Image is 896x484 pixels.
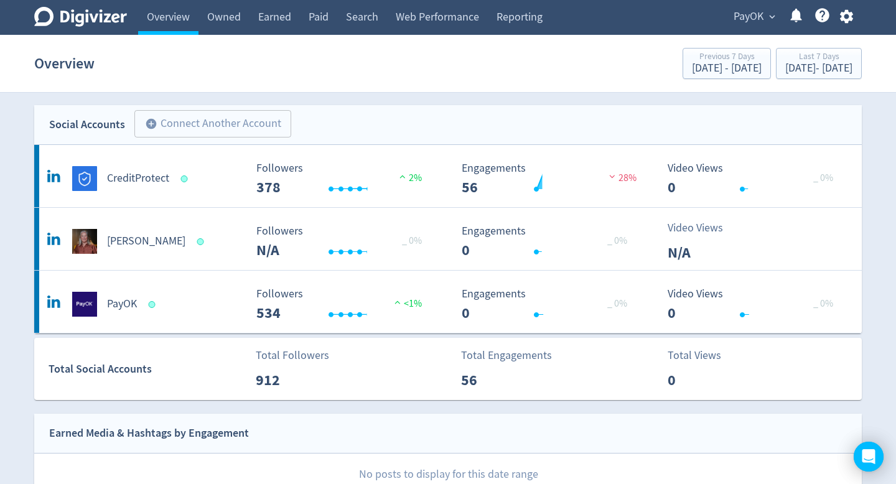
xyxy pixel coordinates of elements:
[785,63,852,74] div: [DATE] - [DATE]
[606,172,618,181] img: negative-performance.svg
[250,288,437,321] svg: Followers ---
[455,225,642,258] svg: Engagements 0
[396,172,422,184] span: 2%
[256,347,329,364] p: Total Followers
[34,208,862,270] a: Lindy Milne undefined[PERSON_NAME] Followers --- _ 0% Followers N/A Engagements 0 Engagements 0 _...
[606,172,637,184] span: 28%
[455,288,642,321] svg: Engagements 0
[49,424,249,442] div: Earned Media & Hashtags by Engagement
[692,52,762,63] div: Previous 7 Days
[250,225,437,258] svg: Followers ---
[776,48,862,79] button: Last 7 Days[DATE]- [DATE]
[107,171,169,186] h5: CreditProtect
[250,162,437,195] svg: Followers ---
[607,297,627,310] span: _ 0%
[692,63,762,74] div: [DATE] - [DATE]
[197,238,208,245] span: Data last synced: 26 Aug 2025, 5:02am (AEST)
[181,175,192,182] span: Data last synced: 26 Aug 2025, 5:02am (AEST)
[402,235,422,247] span: _ 0%
[34,145,862,207] a: CreditProtect undefinedCreditProtect Followers --- Followers 378 2% Engagements 56 Engagements 56...
[72,292,97,317] img: PayOK undefined
[661,288,848,321] svg: Video Views 0
[396,172,409,181] img: positive-performance.svg
[391,297,404,307] img: positive-performance.svg
[391,297,422,310] span: <1%
[134,110,291,137] button: Connect Another Account
[107,297,137,312] h5: PayOK
[683,48,771,79] button: Previous 7 Days[DATE] - [DATE]
[661,162,848,195] svg: Video Views 0
[461,369,533,391] p: 56
[125,112,291,137] a: Connect Another Account
[107,234,185,249] h5: [PERSON_NAME]
[668,369,739,391] p: 0
[49,116,125,134] div: Social Accounts
[813,172,833,184] span: _ 0%
[72,166,97,191] img: CreditProtect undefined
[49,360,247,378] div: Total Social Accounts
[854,442,884,472] div: Open Intercom Messenger
[668,220,739,236] p: Video Views
[607,235,627,247] span: _ 0%
[461,347,552,364] p: Total Engagements
[149,301,159,308] span: Data last synced: 26 Aug 2025, 5:02am (AEST)
[668,347,739,364] p: Total Views
[34,271,862,333] a: PayOK undefinedPayOK Followers --- Followers 534 <1% Engagements 0 Engagements 0 _ 0% Video Views...
[256,369,327,391] p: 912
[34,44,95,83] h1: Overview
[785,52,852,63] div: Last 7 Days
[734,7,763,27] span: PayOK
[668,241,739,264] p: N/A
[72,229,97,254] img: Lindy Milne undefined
[767,11,778,22] span: expand_more
[455,162,642,195] svg: Engagements 56
[145,118,157,130] span: add_circle
[729,7,778,27] button: PayOK
[813,297,833,310] span: _ 0%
